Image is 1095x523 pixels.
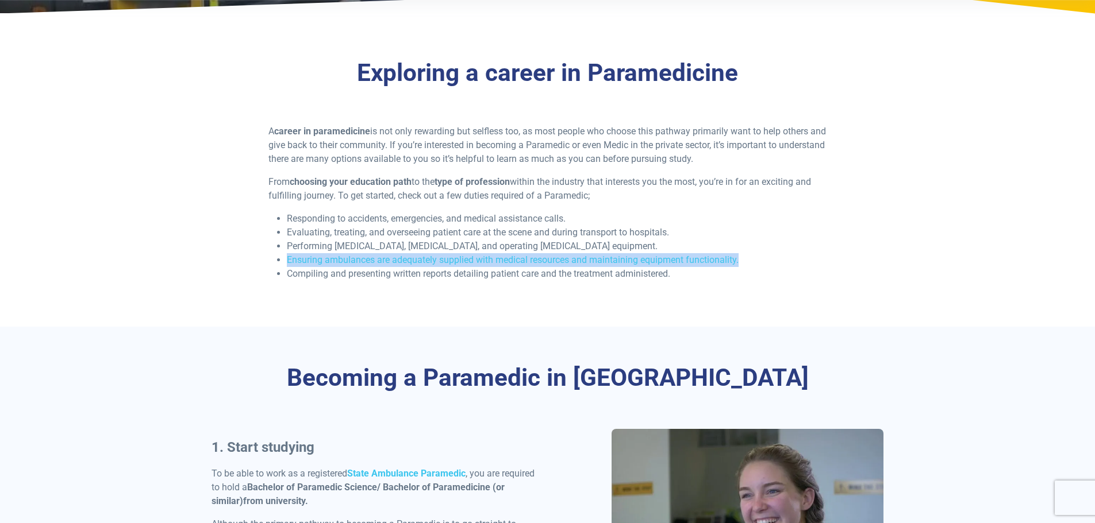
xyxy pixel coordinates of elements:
[268,125,827,166] p: A is not only rewarding but selfless too, as most people who choose this pathway primarily want t...
[287,226,827,239] li: Evaluating, treating, and overseeing patient care at the scene and during transport to hospitals.
[290,176,412,187] strong: choosing your education path
[212,59,884,88] h2: Exploring a career in Paramedicine
[287,253,827,267] li: Ensuring ambulances are adequately supplied with medical resources and maintaining equipment func...
[435,176,510,187] strong: type of profession
[287,267,827,281] li: Compiling and presenting written reports detailing patient care and the treatment administered.
[287,239,827,253] li: Performing [MEDICAL_DATA], [MEDICAL_DATA], and operating [MEDICAL_DATA] equipment.
[212,467,541,508] p: To be able to work as a registered , you are required to hold a
[347,468,466,479] a: State Ambulance Paramedic
[268,175,827,203] p: From to the within the industry that interests you the most, you’re in for an exciting and fulfil...
[212,363,884,393] h2: Becoming a Paramedic in [GEOGRAPHIC_DATA]
[243,495,308,506] strong: from university.
[212,439,314,455] strong: 1. Start studying
[287,212,827,226] li: Responding to accidents, emergencies, and medical assistance calls.
[212,482,505,506] strong: Bachelor of Paramedic Science/ Bachelor of Paramedicine (or similar)
[274,126,370,137] strong: career in paramedicine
